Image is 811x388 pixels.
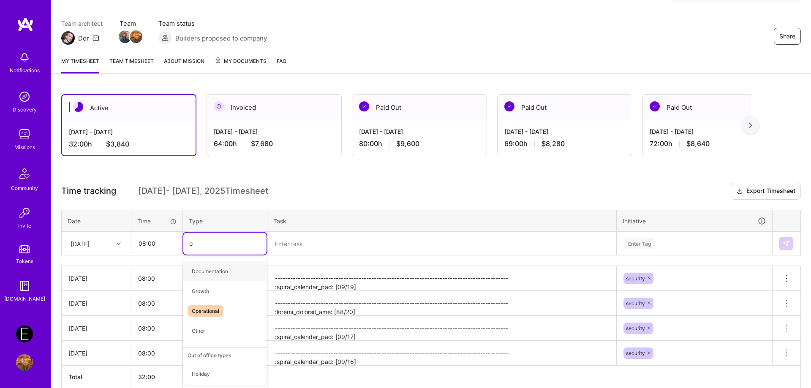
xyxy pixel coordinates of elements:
div: Initiative [623,216,766,226]
div: Paid Out [352,95,487,120]
i: icon Download [736,187,743,196]
img: Submit [783,240,789,247]
span: Team [120,19,142,28]
span: $8,640 [686,139,710,148]
textarea: -------------------------------------------------------------------------------------------- :spi... [268,267,615,290]
div: [DATE] - [DATE] [69,128,189,136]
div: Tokens [16,257,33,266]
img: discovery [16,88,33,105]
th: Date [62,210,131,232]
th: Task [267,210,617,232]
span: Team architect [61,19,103,28]
img: Endeavor: Onlocation Mobile/Security- 3338TSV275 [16,326,33,342]
span: $7,680 [251,139,273,148]
div: Invite [18,221,31,230]
div: [DATE] - [DATE] [650,127,770,136]
div: 80:00 h [359,139,480,148]
div: Missions [14,143,35,152]
div: [DATE] - [DATE] [359,127,480,136]
span: Growth [188,285,213,297]
a: Team timesheet [109,57,154,73]
a: Endeavor: Onlocation Mobile/Security- 3338TSV275 [14,326,35,342]
img: teamwork [16,126,33,143]
span: $8,280 [542,139,565,148]
div: Dor [78,34,89,43]
div: [DATE] [68,274,124,283]
span: [DATE] - [DATE] , 2025 Timesheet [138,186,268,196]
div: Notifications [10,66,40,75]
span: $3,840 [106,140,129,149]
th: Type [183,210,267,232]
textarea: -------------------------------------------------------------------------------------------- :spi... [268,342,615,365]
div: Time [137,217,177,225]
a: Team Member Avatar [131,30,142,44]
span: Documentation [188,266,232,277]
img: tokens [19,245,30,253]
span: Holiday [188,368,214,380]
div: 69:00 h [504,139,625,148]
img: Paid Out [650,101,660,111]
div: 32:00 h [69,140,189,149]
input: HH:MM [131,267,182,290]
button: Share [774,28,801,45]
div: Community [11,184,38,193]
textarea: -------------------------------------------------------------------------------------------- :spi... [268,317,615,340]
div: [DATE] [68,349,124,358]
div: Active [62,95,196,121]
div: 72:00 h [650,139,770,148]
img: Team Architect [61,31,75,45]
span: security [626,325,645,331]
span: Share [779,32,795,41]
span: security [626,275,645,282]
a: FAQ [277,57,286,73]
span: Time tracking [61,186,116,196]
input: HH:MM [131,342,182,364]
i: icon Mail [93,35,99,41]
div: Discovery [13,105,37,114]
img: Community [14,163,35,184]
div: [DATE] [71,239,90,248]
a: Team Member Avatar [120,30,131,44]
img: User Avatar [16,354,33,371]
span: $9,600 [396,139,419,148]
div: Out of office types [183,347,267,363]
img: Team Member Avatar [130,30,142,43]
img: Invite [16,204,33,221]
div: [DATE] - [DATE] [214,127,335,136]
div: Paid Out [498,95,632,120]
img: Paid Out [504,101,514,111]
img: guide book [16,277,33,294]
button: Export Timesheet [731,183,801,200]
img: logo [17,17,34,32]
a: About Mission [164,57,204,73]
textarea: -------------------------------------------------------------------------------------------- :lor... [268,292,615,315]
a: My Documents [215,57,267,73]
input: HH:MM [131,317,182,339]
span: Other [188,325,209,336]
div: 64:00 h [214,139,335,148]
input: HH:MM [131,292,182,315]
div: [DATE] [68,324,124,333]
span: security [626,300,645,307]
div: [DATE] [68,299,124,308]
img: Paid Out [359,101,369,111]
img: Active [73,102,83,112]
img: Builders proposed to company [158,31,172,45]
input: HH:MM [132,232,182,255]
img: Team Member Avatar [119,30,131,43]
a: User Avatar [14,354,35,371]
span: security [626,350,645,356]
div: Invoiced [207,95,341,120]
div: Enter Tag [624,237,655,250]
img: bell [16,49,33,66]
div: [DOMAIN_NAME] [4,294,45,303]
img: Invoiced [214,101,224,111]
span: Builders proposed to company [175,34,267,43]
a: My timesheet [61,57,99,73]
span: My Documents [215,57,267,66]
img: right [749,122,752,128]
span: Team status [158,19,267,28]
div: [DATE] - [DATE] [504,127,625,136]
div: Paid Out [643,95,777,120]
i: icon Chevron [117,241,121,246]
